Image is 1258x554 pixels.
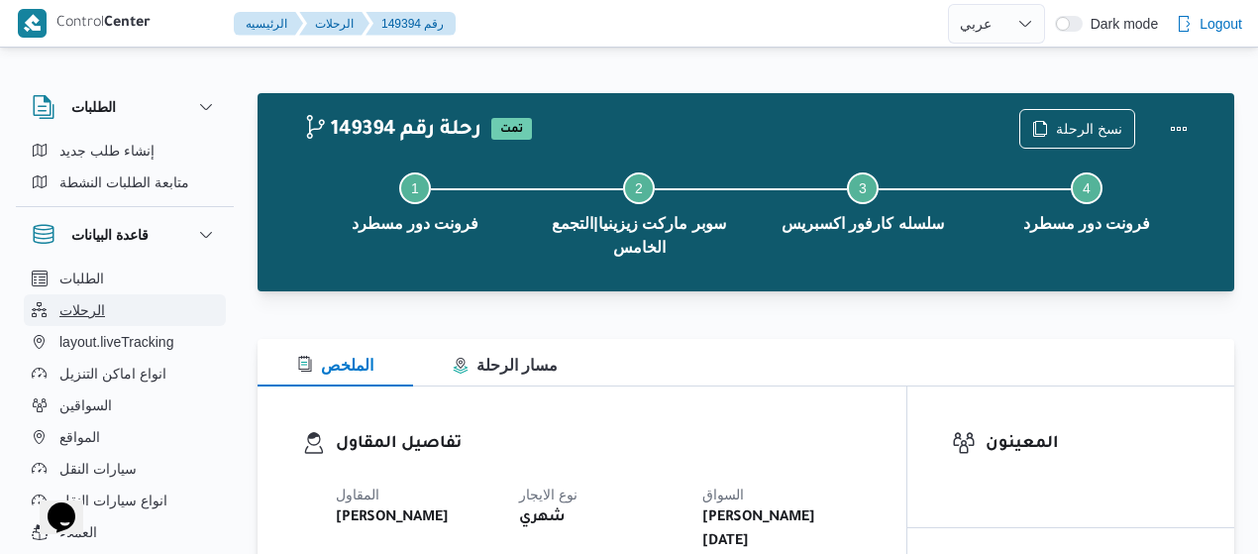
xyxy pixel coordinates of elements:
[297,357,373,374] span: الملخص
[18,9,47,38] img: X8yXhbKr1z7QwAAAABJRU5ErkJggg==
[702,487,744,502] span: السواق
[24,135,226,166] button: إنشاء طلب جديد
[635,180,643,196] span: 2
[234,12,303,36] button: الرئيسيه
[453,357,558,374] span: مسار الرحلة
[16,135,234,206] div: الطلبات
[20,475,83,534] iframe: chat widget
[751,149,975,252] button: سلسله كارفور اكسبريس
[32,223,218,247] button: قاعدة البيانات
[859,180,867,196] span: 3
[59,298,105,322] span: الرحلات
[519,506,566,530] b: شهري
[24,166,226,198] button: متابعة الطلبات النشطة
[24,389,226,421] button: السواقين
[32,95,218,119] button: الطلبات
[59,330,173,354] span: layout.liveTracking
[104,16,151,32] b: Center
[519,487,577,502] span: نوع الايجار
[59,489,167,512] span: انواع سيارات النقل
[303,149,527,252] button: فرونت دور مسطرد
[336,506,449,530] b: [PERSON_NAME]
[24,358,226,389] button: انواع اماكن التنزيل
[303,118,481,144] h2: 149394 رحلة رقم
[24,263,226,294] button: الطلبات
[1023,212,1151,236] span: فرونت دور مسطرد
[24,516,226,548] button: العملاء
[543,212,735,260] span: سوبر ماركت زيزينيا|التجمع الخامس
[24,294,226,326] button: الرحلات
[59,170,189,194] span: متابعة الطلبات النشطة
[782,212,944,236] span: سلسله كارفور اكسبريس
[71,95,116,119] h3: الطلبات
[24,485,226,516] button: انواع سيارات النقل
[352,212,479,236] span: فرونت دور مسطرد
[24,326,226,358] button: layout.liveTracking
[24,421,226,453] button: المواقع
[1083,180,1091,196] span: 4
[1159,109,1199,149] button: Actions
[299,12,369,36] button: الرحلات
[1200,12,1242,36] span: Logout
[1019,109,1135,149] button: نسخ الرحلة
[527,149,751,276] button: سوبر ماركت زيزينيا|التجمع الخامس
[1168,4,1250,44] button: Logout
[59,425,100,449] span: المواقع
[336,431,862,458] h3: تفاصيل المقاول
[366,12,456,36] button: 149394 رقم
[491,118,532,140] span: تمت
[336,487,379,502] span: المقاول
[59,393,112,417] span: السواقين
[71,223,149,247] h3: قاعدة البيانات
[1083,16,1158,32] span: Dark mode
[59,457,137,481] span: سيارات النقل
[702,506,858,554] b: [PERSON_NAME][DATE]
[59,139,155,163] span: إنشاء طلب جديد
[986,431,1190,458] h3: المعينون
[500,124,523,136] b: تمت
[59,267,104,290] span: الطلبات
[975,149,1199,252] button: فرونت دور مسطرد
[1056,117,1122,141] span: نسخ الرحلة
[24,453,226,485] button: سيارات النقل
[411,180,419,196] span: 1
[59,362,166,386] span: انواع اماكن التنزيل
